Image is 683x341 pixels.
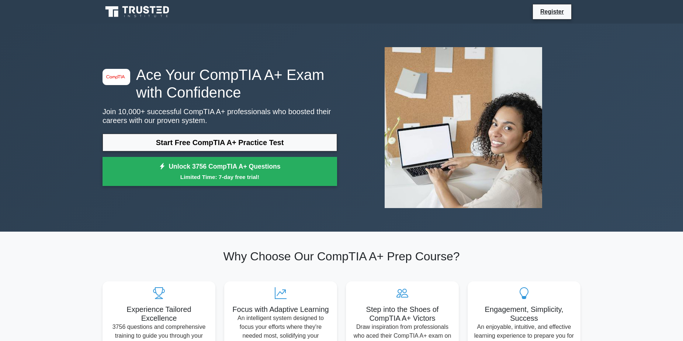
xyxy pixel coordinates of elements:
[536,7,568,16] a: Register
[108,305,209,323] h5: Experience Tailored Excellence
[112,173,328,181] small: Limited Time: 7-day free trial!
[103,157,337,186] a: Unlock 3756 CompTIA A+ QuestionsLimited Time: 7-day free trial!
[103,134,337,151] a: Start Free CompTIA A+ Practice Test
[230,305,331,314] h5: Focus with Adaptive Learning
[474,305,575,323] h5: Engagement, Simplicity, Success
[103,66,337,101] h1: Ace Your CompTIA A+ Exam with Confidence
[352,305,453,323] h5: Step into the Shoes of CompTIA A+ Victors
[103,249,580,263] h2: Why Choose Our CompTIA A+ Prep Course?
[103,107,337,125] p: Join 10,000+ successful CompTIA A+ professionals who boosted their careers with our proven system.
